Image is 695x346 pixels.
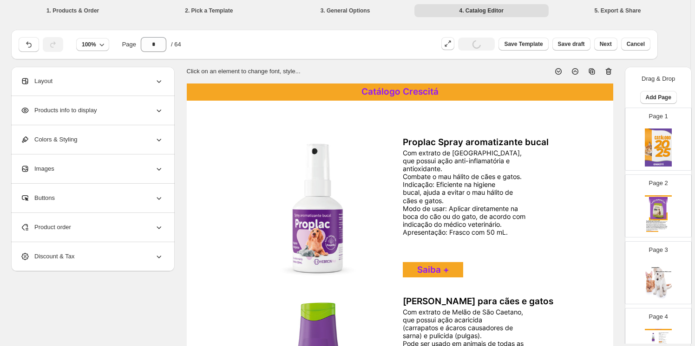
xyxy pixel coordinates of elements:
[20,252,74,261] span: Discount & Tax
[645,329,672,330] div: Catálogo Crescitá
[600,40,612,48] span: Next
[20,77,52,86] span: Layout
[625,241,692,304] div: Page 3cover page
[20,106,97,115] span: Products info to display
[648,333,658,343] img: primaryImage
[20,223,71,232] span: Product order
[594,38,617,51] button: Next
[20,164,54,173] span: Images
[642,74,675,83] p: Drag & Drop
[403,149,529,237] div: Com extrato de [GEOGRAPHIC_DATA], que possui ação anti-inflamatória e antioxidante. Combate o mau...
[645,128,672,167] img: cover page
[504,40,543,48] span: Save Template
[237,135,397,280] img: primaryImage
[627,40,645,48] span: Cancel
[187,83,613,101] div: Catálogo Crescitá
[649,179,668,188] p: Page 2
[403,262,463,277] div: Saiba +
[659,341,662,342] div: Saiba +
[403,137,562,148] div: Proplac Spray aromatizante bucal
[625,174,692,237] div: Page 2Catálogo CrescitáprimaryImageAreia Bio Personal Cat Confort 3 KGAreia biodegradável Persona...
[649,312,668,321] p: Page 4
[122,40,136,49] span: Page
[646,221,668,231] div: Areia biodegradável Personal Cat Confort à base da fécula da mandioca (rejeito orgânico, imprópri...
[552,38,590,51] button: Save draft
[646,197,671,220] img: primaryImage
[82,41,96,48] span: 100%
[187,67,301,76] p: Click on an element to change font, style...
[20,193,55,203] span: Buttons
[498,38,548,51] button: Save Template
[646,94,671,101] span: Add Page
[659,333,669,334] div: Diarril Hydra Reconstituinte Hídrico
[649,245,668,255] p: Page 3
[659,344,669,345] div: D3 Vet Suplemento de Vitamina D3
[640,91,677,104] button: Add Page
[645,262,672,300] img: cover page
[621,38,650,51] button: Cancel
[646,231,658,232] div: Saiba +
[76,38,109,51] button: 100%
[649,112,668,121] p: Page 1
[659,334,667,345] div: Restaura nutrientes e eletrólitos perdidos durante a desidratação ocasionadas por diarreia em cãe...
[625,108,692,171] div: Page 1cover page
[558,40,585,48] span: Save draft
[171,40,181,49] span: / 64
[20,135,77,144] span: Colors & Styling
[645,195,672,197] div: Catálogo Crescitá
[403,296,562,307] div: [PERSON_NAME] para cães e gatos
